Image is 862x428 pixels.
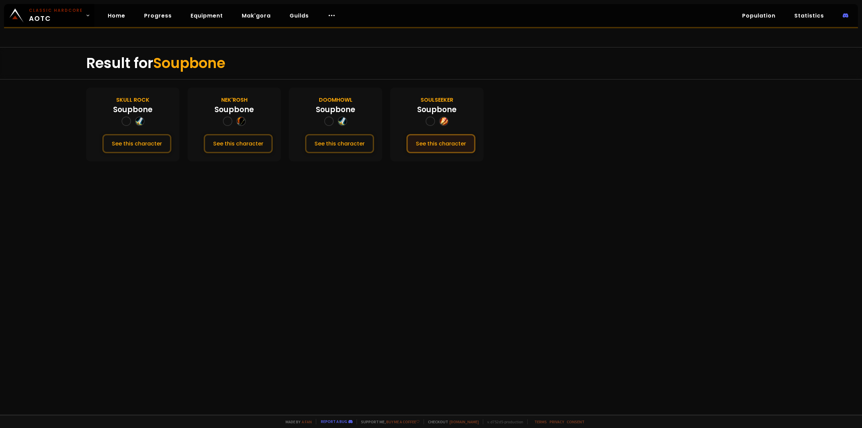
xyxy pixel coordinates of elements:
a: Buy me a coffee [386,419,420,424]
a: Equipment [185,9,228,23]
a: Population [737,9,781,23]
span: Made by [281,419,312,424]
a: Mak'gora [236,9,276,23]
a: Report a bug [321,419,347,424]
span: Checkout [424,419,479,424]
a: [DOMAIN_NAME] [450,419,479,424]
a: Privacy [550,419,564,424]
a: Consent [567,419,585,424]
button: See this character [102,134,171,153]
a: a fan [302,419,312,424]
a: Guilds [284,9,314,23]
a: Home [102,9,131,23]
div: Soupbone [214,104,254,115]
span: Support me, [357,419,420,424]
small: Classic Hardcore [29,7,83,13]
span: AOTC [29,7,83,24]
div: Soupbone [113,104,153,115]
div: Skull Rock [116,96,150,104]
button: See this character [305,134,374,153]
div: Soupbone [417,104,457,115]
a: Terms [534,419,547,424]
div: Soulseeker [421,96,453,104]
button: See this character [204,134,273,153]
a: Progress [139,9,177,23]
span: v. d752d5 - production [483,419,523,424]
a: Classic HardcoreAOTC [4,4,94,27]
div: Doomhowl [319,96,353,104]
button: See this character [406,134,475,153]
span: Soupbone [153,53,225,73]
div: Result for [86,47,776,79]
div: Soupbone [316,104,355,115]
div: Nek'Rosh [221,96,247,104]
a: Statistics [789,9,829,23]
